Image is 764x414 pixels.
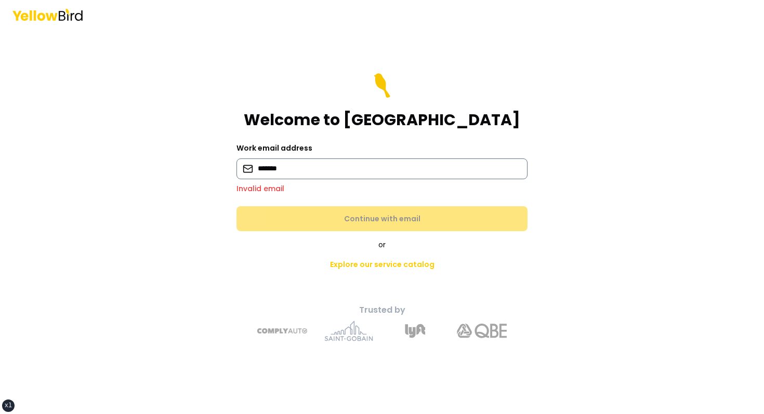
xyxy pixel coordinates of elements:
p: Invalid email [236,183,528,194]
div: xl [5,402,12,410]
a: Explore our service catalog [322,254,443,275]
label: Work email address [236,143,312,153]
span: or [378,239,386,250]
h1: Welcome to [GEOGRAPHIC_DATA] [244,111,520,129]
p: Trusted by [199,304,565,316]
